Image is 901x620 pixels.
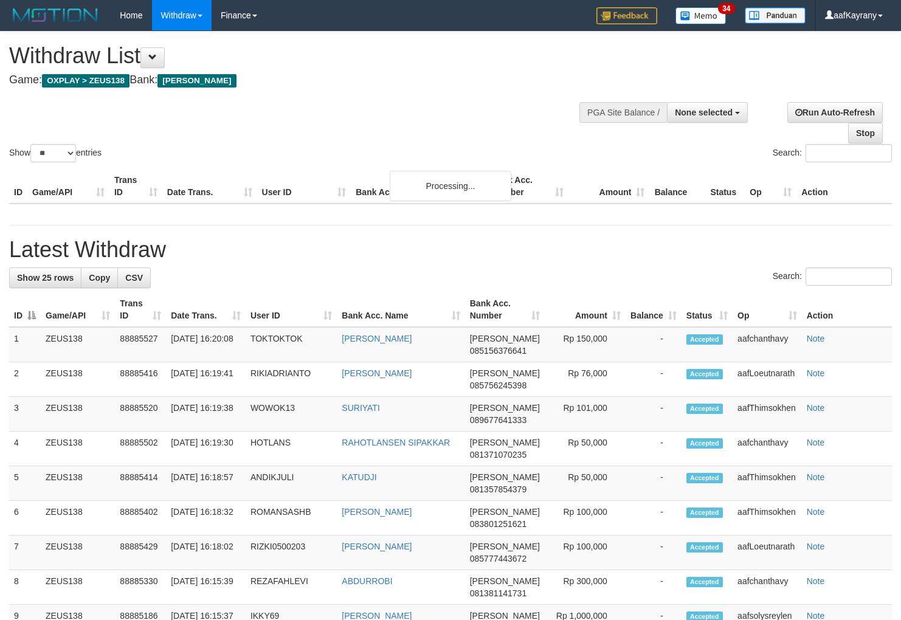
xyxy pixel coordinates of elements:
[30,144,76,162] select: Showentries
[337,292,464,327] th: Bank Acc. Name: activate to sort column ascending
[9,74,589,86] h4: Game: Bank:
[705,169,745,204] th: Status
[733,536,802,570] td: aafLoeutnarath
[807,368,825,378] a: Note
[166,432,246,466] td: [DATE] 16:19:30
[115,501,166,536] td: 88885402
[166,397,246,432] td: [DATE] 16:19:38
[773,144,892,162] label: Search:
[675,108,733,117] span: None selected
[109,169,162,204] th: Trans ID
[470,542,540,551] span: [PERSON_NAME]
[117,267,151,288] a: CSV
[626,327,682,362] td: -
[686,577,723,587] span: Accepted
[806,144,892,162] input: Search:
[807,542,825,551] a: Note
[351,169,486,204] th: Bank Acc. Name
[157,74,236,88] span: [PERSON_NAME]
[246,327,337,362] td: TOKTOKTOK
[470,368,540,378] span: [PERSON_NAME]
[390,171,511,201] div: Processing...
[718,3,734,14] span: 34
[246,292,337,327] th: User ID: activate to sort column ascending
[545,432,626,466] td: Rp 50,000
[89,273,110,283] span: Copy
[9,501,41,536] td: 6
[626,570,682,605] td: -
[9,362,41,397] td: 2
[246,466,337,501] td: ANDIKJULI
[787,102,883,123] a: Run Auto-Refresh
[470,484,526,494] span: Copy 081357854379 to clipboard
[246,362,337,397] td: RIKIADRIANTO
[166,501,246,536] td: [DATE] 16:18:32
[166,362,246,397] td: [DATE] 16:19:41
[596,7,657,24] img: Feedback.jpg
[626,292,682,327] th: Balance: activate to sort column ascending
[568,169,650,204] th: Amount
[9,536,41,570] td: 7
[41,501,115,536] td: ZEUS138
[686,369,723,379] span: Accepted
[470,415,526,425] span: Copy 089677641333 to clipboard
[470,334,540,343] span: [PERSON_NAME]
[470,346,526,356] span: Copy 085156376641 to clipboard
[41,432,115,466] td: ZEUS138
[9,238,892,262] h1: Latest Withdraw
[257,169,351,204] th: User ID
[733,466,802,501] td: aafThimsokhen
[470,403,540,413] span: [PERSON_NAME]
[675,7,727,24] img: Button%20Memo.svg
[162,169,257,204] th: Date Trans.
[470,507,540,517] span: [PERSON_NAME]
[470,438,540,447] span: [PERSON_NAME]
[342,368,412,378] a: [PERSON_NAME]
[41,292,115,327] th: Game/API: activate to sort column ascending
[41,327,115,362] td: ZEUS138
[9,570,41,605] td: 8
[470,588,526,598] span: Copy 081381141731 to clipboard
[42,74,129,88] span: OXPLAY > ZEUS138
[545,570,626,605] td: Rp 300,000
[733,570,802,605] td: aafchanthavy
[848,123,883,143] a: Stop
[733,292,802,327] th: Op: activate to sort column ascending
[470,554,526,563] span: Copy 085777443672 to clipboard
[166,327,246,362] td: [DATE] 16:20:08
[41,362,115,397] td: ZEUS138
[17,273,74,283] span: Show 25 rows
[733,327,802,362] td: aafchanthavy
[166,292,246,327] th: Date Trans.: activate to sort column ascending
[9,292,41,327] th: ID: activate to sort column descending
[686,404,723,414] span: Accepted
[41,466,115,501] td: ZEUS138
[9,267,81,288] a: Show 25 rows
[115,327,166,362] td: 88885527
[81,267,118,288] a: Copy
[807,472,825,482] a: Note
[41,397,115,432] td: ZEUS138
[487,169,568,204] th: Bank Acc. Number
[342,403,380,413] a: SURIYATI
[733,432,802,466] td: aafchanthavy
[545,397,626,432] td: Rp 101,000
[807,507,825,517] a: Note
[545,292,626,327] th: Amount: activate to sort column ascending
[115,536,166,570] td: 88885429
[115,397,166,432] td: 88885520
[41,536,115,570] td: ZEUS138
[626,362,682,397] td: -
[807,576,825,586] a: Note
[9,397,41,432] td: 3
[686,334,723,345] span: Accepted
[682,292,733,327] th: Status: activate to sort column ascending
[246,570,337,605] td: REZAFAHLEVI
[166,466,246,501] td: [DATE] 16:18:57
[626,501,682,536] td: -
[470,450,526,460] span: Copy 081371070235 to clipboard
[342,472,376,482] a: KATUDJI
[342,576,392,586] a: ABDURROBI
[686,438,723,449] span: Accepted
[545,466,626,501] td: Rp 50,000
